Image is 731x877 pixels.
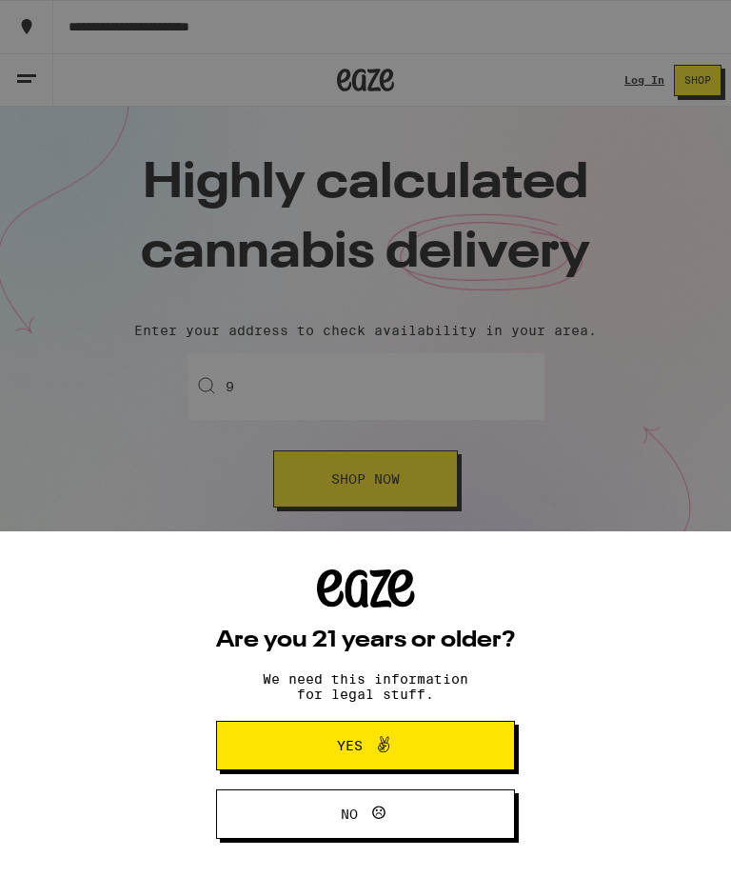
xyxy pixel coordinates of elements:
h2: Are you 21 years or older? [216,629,515,652]
p: We need this information for legal stuff. [247,671,484,702]
button: No [216,789,515,839]
span: No [341,807,358,821]
span: Yes [337,739,363,752]
button: Yes [216,721,515,770]
iframe: Opens a widget where you can find more information [606,820,712,867]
